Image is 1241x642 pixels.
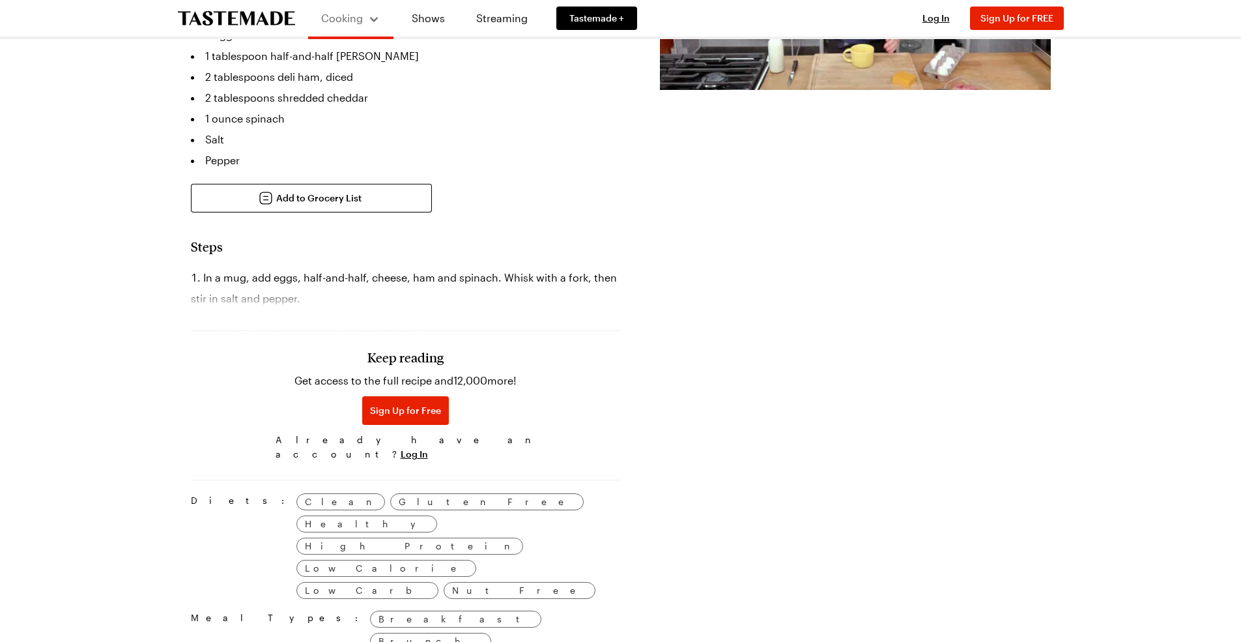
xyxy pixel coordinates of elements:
[191,150,621,171] li: Pepper
[305,539,515,553] span: High Protein
[970,7,1064,30] button: Sign Up for FREE
[569,12,624,25] span: Tastemade +
[191,87,621,108] li: 2 tablespoons shredded cheddar
[191,184,432,212] button: Add to Grocery List
[367,349,444,365] h3: Keep reading
[276,433,536,461] span: Already have an account?
[370,611,541,628] a: Breakfast
[296,560,476,577] a: Low Calorie
[390,493,584,510] a: Gluten Free
[296,538,523,555] a: High Protein
[305,495,377,509] span: Clean
[191,46,621,66] li: 1 tablespoon half-and-half [PERSON_NAME]
[178,11,295,26] a: To Tastemade Home Page
[378,612,533,626] span: Breakfast
[191,108,621,129] li: 1 ounce spinach
[294,373,517,388] p: Get access to the full recipe and 12,000 more!
[296,582,438,599] a: Low Carb
[399,495,575,509] span: Gluten Free
[370,404,441,417] span: Sign Up for Free
[556,7,637,30] a: Tastemade +
[191,66,621,87] li: 2 tablespoons deli ham, diced
[922,12,950,23] span: Log In
[980,12,1053,23] span: Sign Up for FREE
[305,517,429,531] span: Healthy
[296,516,437,533] a: Healthy
[191,239,621,254] h2: Steps
[321,12,363,24] span: Cooking
[452,583,587,598] span: Nut Free
[401,448,428,461] button: Log In
[305,583,430,598] span: Low Carb
[910,12,962,25] button: Log In
[321,5,380,31] button: Cooking
[305,561,468,576] span: Low Calorie
[191,267,621,309] li: In a mug, add eggs, half-and-half, cheese, ham and spinach. Whisk with a fork, then stir in salt ...
[444,582,595,599] a: Nut Free
[191,493,291,599] span: Diets:
[296,493,385,510] a: Clean
[191,129,621,150] li: Salt
[276,192,362,205] span: Add to Grocery List
[362,396,449,425] button: Sign Up for Free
